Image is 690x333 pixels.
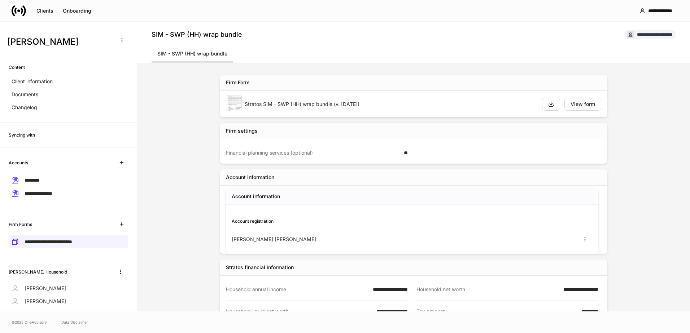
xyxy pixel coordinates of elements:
div: Onboarding [63,8,91,13]
a: Documents [9,88,128,101]
h3: [PERSON_NAME] [7,36,112,48]
h5: Account information [232,193,280,200]
button: Clients [32,5,58,17]
a: [PERSON_NAME] [9,282,128,295]
div: Stratos SIM - SWP (HH) wrap bundle (v. [DATE]) [245,101,536,108]
p: [PERSON_NAME] [25,298,66,305]
a: Client information [9,75,128,88]
button: Onboarding [58,5,96,17]
div: Household liquid net worth [226,308,372,315]
div: Household annual income [226,286,368,293]
a: [PERSON_NAME] [9,295,128,308]
div: Stratos financial information [226,264,294,271]
button: View form [564,98,601,111]
div: Tax bracket [416,308,577,315]
div: Household net worth [416,286,559,293]
h4: SIM - SWP (HH) wrap bundle [152,30,242,39]
p: [PERSON_NAME] [25,285,66,292]
p: Changelog [12,104,37,111]
h6: Firm Forms [9,221,32,228]
a: Changelog [9,101,128,114]
div: Clients [36,8,53,13]
h6: [PERSON_NAME] Household [9,268,67,275]
div: Financial planning services (optional) [226,149,399,156]
p: [PERSON_NAME] [25,311,66,318]
div: Account registration [232,218,412,225]
div: View form [571,102,595,107]
h6: Content [9,64,25,71]
h6: Syncing with [9,132,35,138]
div: Firm Form [226,79,249,86]
h6: Accounts [9,159,28,166]
a: [PERSON_NAME] [9,308,128,321]
div: Firm settings [226,127,258,134]
div: [PERSON_NAME] [PERSON_NAME] [232,236,412,243]
span: © 2025 OneAdvisory [12,319,47,325]
a: SIM - SWP (HH) wrap bundle [152,45,233,62]
p: Documents [12,91,38,98]
div: Account information [226,174,274,181]
a: Data Disclaimer [61,319,88,325]
p: Client information [12,78,53,85]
